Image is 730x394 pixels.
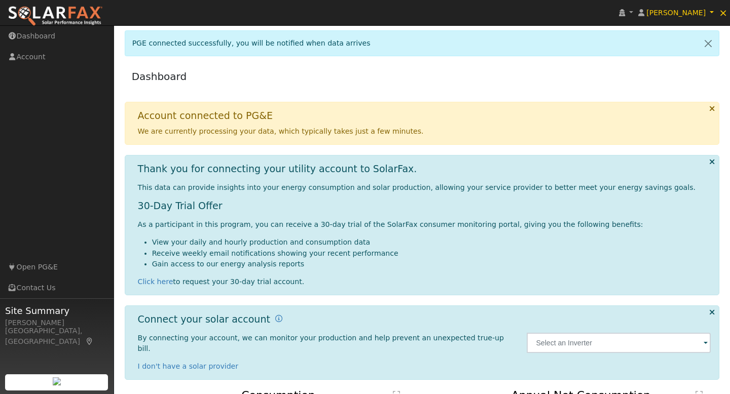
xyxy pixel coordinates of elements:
[138,127,424,135] span: We are currently processing your data, which typically takes just a few minutes.
[646,9,706,17] span: [PERSON_NAME]
[85,337,94,345] a: Map
[125,30,720,56] div: PGE connected successfully, you will be notified when data arrives
[138,278,173,286] a: Click here
[152,259,711,269] li: Gain access to our energy analysis reports
[138,183,696,191] span: This data can provide insights into your energy consumption and solar production, allowing your s...
[53,377,61,385] img: retrieve
[138,313,270,325] h1: Connect your solar account
[138,163,417,175] h1: Thank you for connecting your utility account to SolarFax.
[138,110,273,122] h1: Account connected to PG&E
[152,237,711,248] li: View your daily and hourly production and consumption data
[5,318,108,328] div: [PERSON_NAME]
[138,277,711,287] div: to request your 30-day trial account.
[5,304,108,318] span: Site Summary
[138,219,711,230] p: As a participant in this program, you can receive a 30-day trial of the SolarFax consumer monitor...
[152,248,711,259] li: Receive weekly email notifications showing your recent performance
[5,326,108,347] div: [GEOGRAPHIC_DATA], [GEOGRAPHIC_DATA]
[138,334,504,352] span: By connecting your account, we can monitor your production and help prevent an unexpected true-up...
[719,7,727,19] span: ×
[527,333,711,353] input: Select an Inverter
[8,6,103,27] img: SolarFax
[138,362,239,370] a: I don't have a solar provider
[138,200,711,212] h1: 30-Day Trial Offer
[132,70,187,83] a: Dashboard
[698,31,719,56] a: Close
